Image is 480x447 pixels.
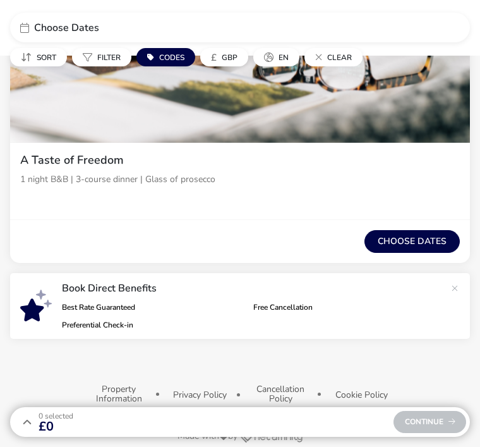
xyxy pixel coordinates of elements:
naf-pibe-menu-bar-item: £GBP [200,48,253,66]
div: Choose Dates [10,13,470,42]
button: £GBP [200,48,248,66]
h2: A Taste of Freedom [20,153,460,168]
button: Cancellation Policy [248,384,313,404]
p: Book Direct Benefits [62,283,445,293]
i: £ [211,51,217,64]
button: Clear [304,48,363,66]
button: Property Information [86,384,152,404]
naf-pibe-menu-bar-item: en [253,48,304,66]
span: Sort [37,52,56,63]
span: 0 Selected [39,411,73,421]
div: Continue [393,411,466,433]
naf-pibe-menu-bar-item: Sort [10,48,72,66]
naf-pibe-menu-bar-item: Codes [136,48,200,66]
span: £0 [39,420,73,433]
button: Codes [136,48,195,66]
p: Preferential Check-in [62,321,248,329]
span: Choose Dates [34,23,99,33]
span: Filter [97,52,121,63]
div: A Taste of Freedom1 night B&B | 3-course dinner | Glass of prosecco [10,143,470,219]
p: Free Cancellation [253,303,440,311]
span: GBP [222,52,237,63]
button: Sort [10,48,67,66]
span: Made with by [177,432,237,441]
button: Privacy Policy [173,390,227,400]
naf-pibe-menu-bar-item: Filter [72,48,136,66]
button: Cookie Policy [335,390,388,400]
p: 1 night B&B | 3-course dinner | Glass of prosecco [20,173,460,186]
span: Codes [159,52,184,63]
p: Best Rate Guaranteed [62,303,248,311]
span: Continue [405,418,455,426]
button: Choose dates [364,230,460,253]
span: Clear [327,52,352,63]
span: en [279,52,289,63]
button: Filter [72,48,131,66]
button: en [253,48,299,66]
naf-pibe-menu-bar-item: Clear [304,48,368,66]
